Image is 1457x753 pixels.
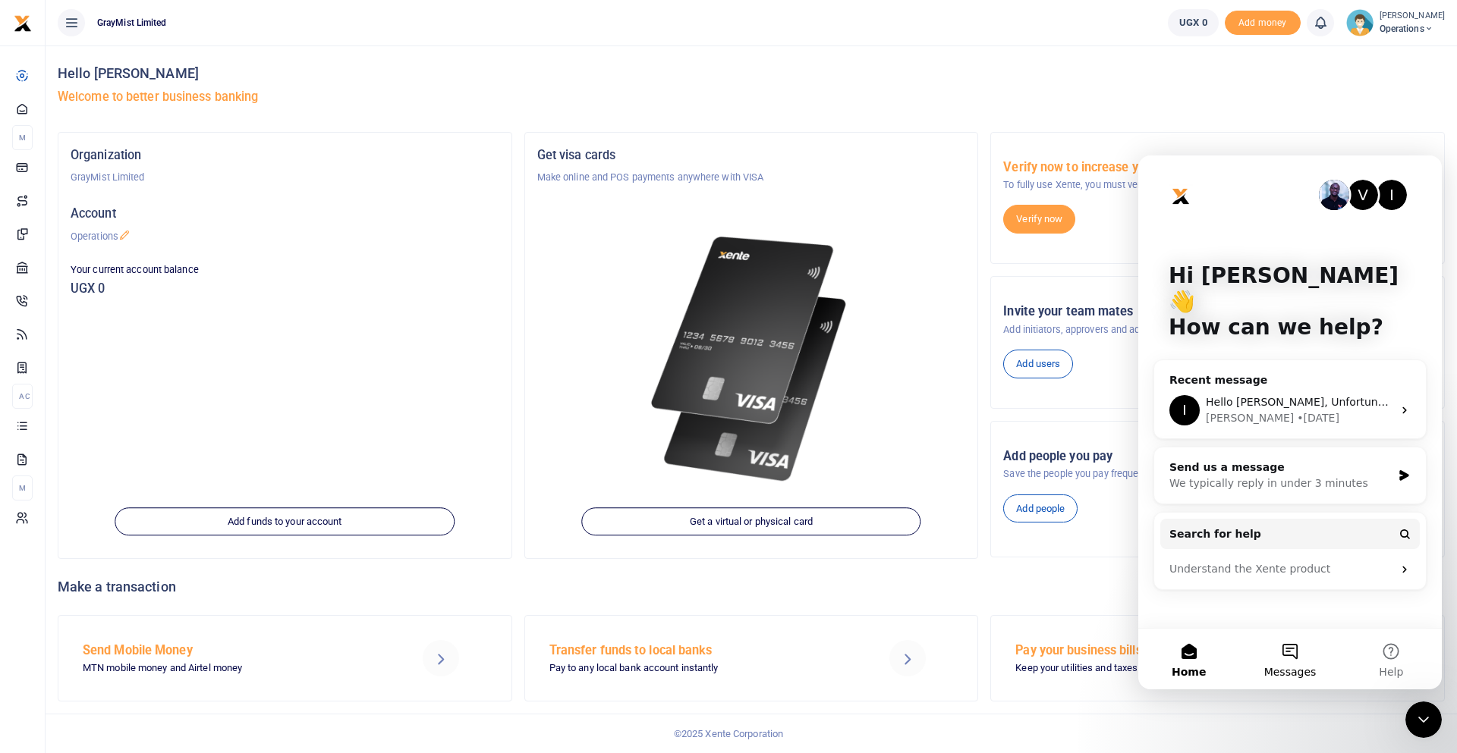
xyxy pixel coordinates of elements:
[1138,155,1442,689] iframe: Intercom live chat
[1380,22,1445,36] span: Operations
[71,262,499,278] p: Your current account balance
[1346,9,1445,36] a: profile-user [PERSON_NAME] Operations
[1003,304,1432,319] h5: Invite your team mates
[537,148,966,163] h5: Get visa cards
[1015,660,1315,676] p: Keep your utilities and taxes in great shape
[71,206,499,221] h5: Account
[115,507,455,536] a: Add funds to your account
[71,170,499,185] p: GrayMist Limited
[31,320,253,336] div: We typically reply in under 3 minutes
[71,148,499,163] h5: Organization
[1003,449,1432,464] h5: Add people you pay
[15,291,288,349] div: Send us a messageWe typically reply in under 3 minutes
[644,221,858,497] img: xente-_physical_cards.png
[58,89,1445,105] h5: Welcome to better business banking
[549,643,849,658] h5: Transfer funds to local banks
[1405,701,1442,738] iframe: Intercom live chat
[581,507,920,536] a: Get a virtual or physical card
[12,384,33,409] li: Ac
[1225,11,1301,36] li: Toup your wallet
[1380,10,1445,23] small: [PERSON_NAME]
[1015,643,1315,658] h5: Pay your business bills
[1225,11,1301,36] span: Add money
[31,406,254,422] div: Understand the Xente product
[1168,9,1219,36] a: UGX 0
[241,511,265,522] span: Help
[1225,16,1301,27] a: Add money
[1346,9,1374,36] img: profile-user
[91,16,173,30] span: GrayMist Limited
[524,615,979,701] a: Transfer funds to local banks Pay to any local bank account instantly
[1003,322,1432,337] p: Add initiators, approvers and admins to your account
[126,511,178,522] span: Messages
[22,400,282,428] div: Understand the Xente product
[159,255,201,271] div: • [DATE]
[1003,205,1075,234] a: Verify now
[549,660,849,676] p: Pay to any local bank account instantly
[990,615,1445,701] a: Pay your business bills Keep your utilities and taxes in great shape
[1003,494,1078,523] a: Add people
[58,65,1445,82] h4: Hello [PERSON_NAME]
[83,660,382,676] p: MTN mobile money and Airtel money
[14,17,32,28] a: logo-small logo-large logo-large
[1003,466,1432,482] p: Save the people you pay frequently to make it easier
[31,371,123,387] span: Search for help
[101,473,202,534] button: Messages
[58,579,1445,595] h4: Make a transaction
[1003,177,1432,193] p: To fully use Xente, you must verify your organization
[58,615,512,701] a: Send Mobile Money MTN mobile money and Airtel money
[12,125,33,150] li: M
[31,304,253,320] div: Send us a message
[203,473,304,534] button: Help
[14,14,32,33] img: logo-small
[1179,15,1207,30] span: UGX 0
[71,229,499,244] p: Operations
[22,363,282,394] button: Search for help
[68,240,725,253] span: Hello [PERSON_NAME], Unfortunately that is not possible at the moment. we can only deposit from b...
[33,511,68,522] span: Home
[12,475,33,500] li: M
[1003,160,1432,175] h5: Verify now to increase your limits
[83,643,382,658] h5: Send Mobile Money
[71,281,499,296] h5: UGX 0
[537,170,966,185] p: Make online and POS payments anywhere with VISA
[1162,9,1225,36] li: Wallet ballance
[1003,350,1073,378] a: Add users
[68,255,156,271] div: [PERSON_NAME]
